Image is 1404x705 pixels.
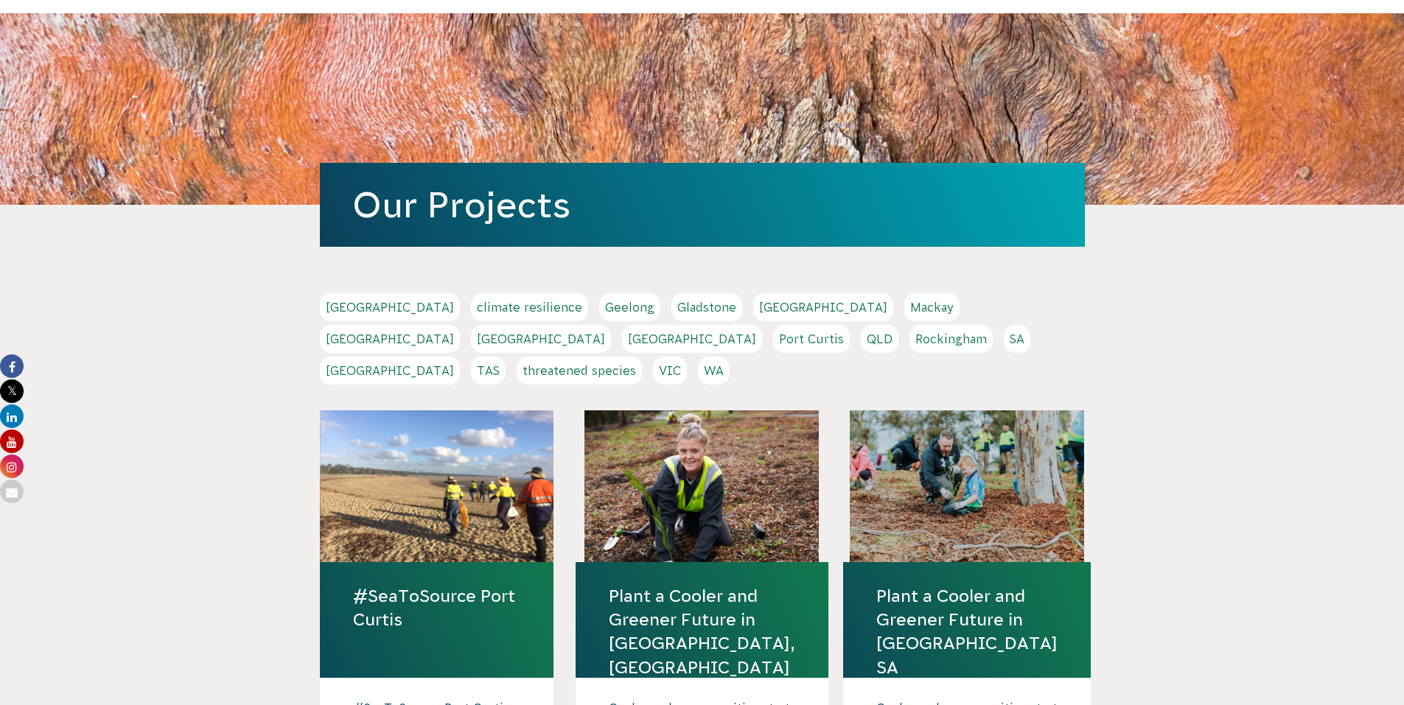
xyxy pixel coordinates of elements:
a: Plant a Cooler and Greener Future in [GEOGRAPHIC_DATA], [GEOGRAPHIC_DATA] [609,584,795,679]
a: [GEOGRAPHIC_DATA] [320,357,460,385]
a: [GEOGRAPHIC_DATA] [320,325,460,353]
a: SA [1004,325,1030,353]
a: TAS [471,357,506,385]
a: threatened species [517,357,642,385]
a: QLD [861,325,898,353]
a: [GEOGRAPHIC_DATA] [753,293,893,321]
a: Gladstone [671,293,742,321]
a: Mackay [904,293,960,321]
a: Geelong [599,293,660,321]
a: #SeaToSource Port Curtis [353,584,521,631]
a: [GEOGRAPHIC_DATA] [471,325,611,353]
a: WA [698,357,730,385]
a: Plant a Cooler and Greener Future in [GEOGRAPHIC_DATA] SA [876,584,1058,679]
a: [GEOGRAPHIC_DATA] [622,325,762,353]
a: Our Projects [352,185,570,225]
a: climate resilience [471,293,588,321]
a: Rockingham [909,325,993,353]
a: VIC [653,357,687,385]
a: [GEOGRAPHIC_DATA] [320,293,460,321]
a: Port Curtis [773,325,850,353]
